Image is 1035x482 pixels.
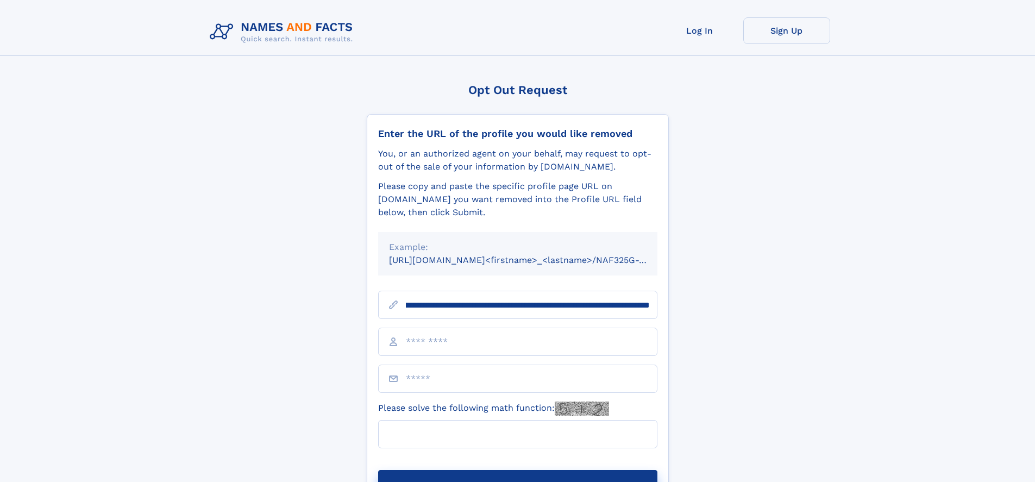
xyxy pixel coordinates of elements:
[378,402,609,416] label: Please solve the following math function:
[389,241,647,254] div: Example:
[656,17,743,44] a: Log In
[378,180,657,219] div: Please copy and paste the specific profile page URL on [DOMAIN_NAME] you want removed into the Pr...
[367,83,669,97] div: Opt Out Request
[389,255,678,265] small: [URL][DOMAIN_NAME]<firstname>_<lastname>/NAF325G-xxxxxxxx
[205,17,362,47] img: Logo Names and Facts
[378,147,657,173] div: You, or an authorized agent on your behalf, may request to opt-out of the sale of your informatio...
[378,128,657,140] div: Enter the URL of the profile you would like removed
[743,17,830,44] a: Sign Up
